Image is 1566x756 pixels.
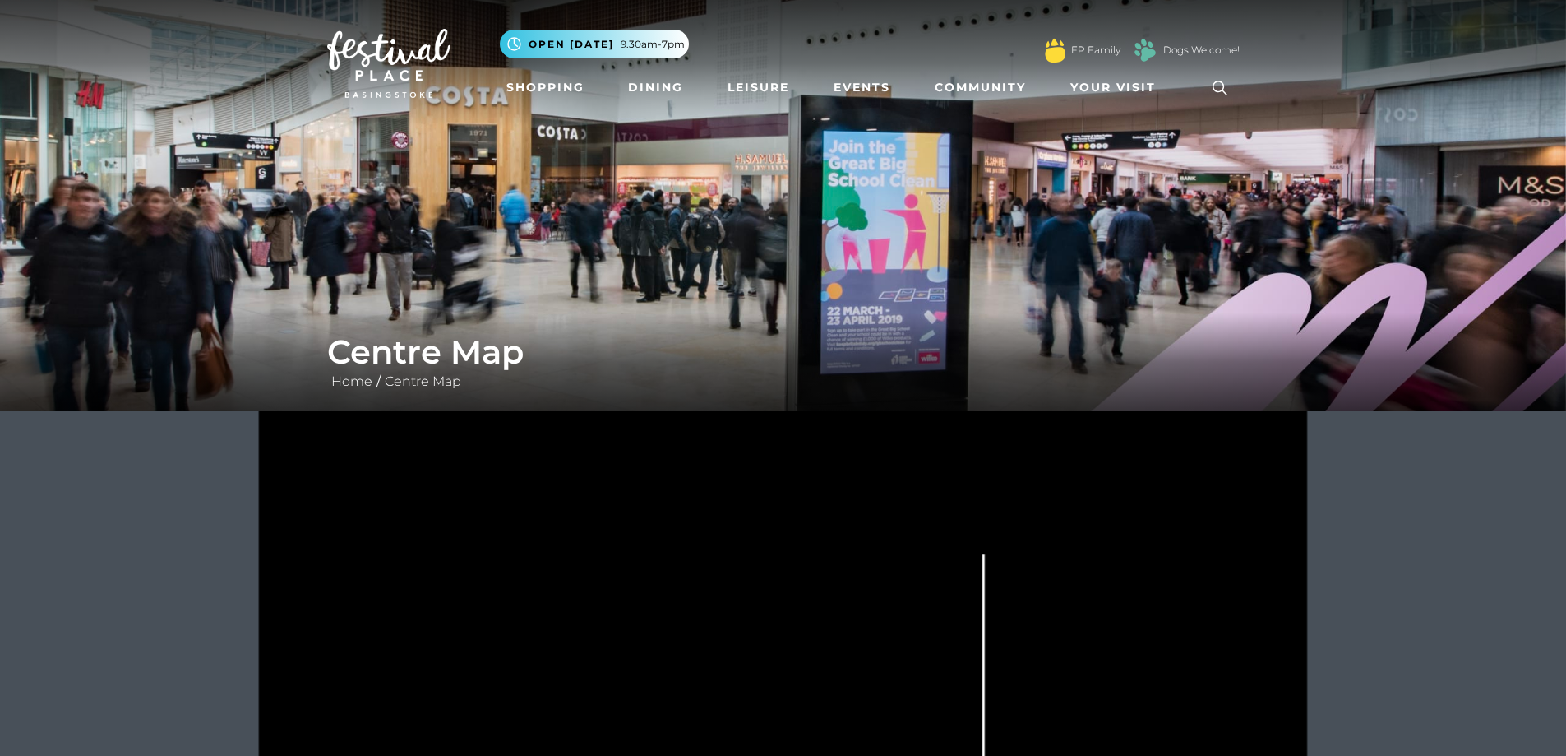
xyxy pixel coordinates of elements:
[721,72,796,103] a: Leisure
[381,373,465,389] a: Centre Map
[327,373,376,389] a: Home
[327,332,1240,372] h1: Centre Map
[928,72,1032,103] a: Community
[1071,43,1120,58] a: FP Family
[827,72,897,103] a: Events
[315,332,1252,392] div: /
[1064,72,1171,103] a: Your Visit
[621,72,690,103] a: Dining
[500,72,591,103] a: Shopping
[500,30,689,58] button: Open [DATE] 9.30am-7pm
[529,37,614,52] span: Open [DATE]
[327,29,450,98] img: Festival Place Logo
[1070,79,1156,96] span: Your Visit
[1163,43,1240,58] a: Dogs Welcome!
[621,37,685,52] span: 9.30am-7pm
